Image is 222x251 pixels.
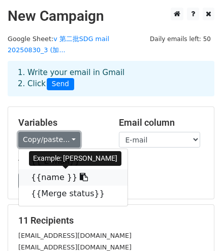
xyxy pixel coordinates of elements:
[47,78,74,90] span: Send
[18,243,132,251] small: [EMAIL_ADDRESS][DOMAIN_NAME]
[8,35,109,54] small: Google Sheet:
[18,232,132,239] small: [EMAIL_ADDRESS][DOMAIN_NAME]
[19,153,128,169] a: {{ E-mail}}
[146,35,214,43] a: Daily emails left: 50
[146,33,214,45] span: Daily emails left: 50
[119,117,204,128] h5: Email column
[29,151,121,166] div: Example: [PERSON_NAME]
[19,186,128,202] a: {{Merge status}}
[171,202,222,251] div: 聊天小工具
[19,169,128,186] a: {{name }}
[8,35,109,54] a: v 第二批SDG mail 20250830_3 (加...
[18,117,104,128] h5: Variables
[10,67,212,90] div: 1. Write your email in Gmail 2. Click
[18,215,204,226] h5: 11 Recipients
[8,8,214,25] h2: New Campaign
[18,132,80,148] a: Copy/paste...
[171,202,222,251] iframe: Chat Widget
